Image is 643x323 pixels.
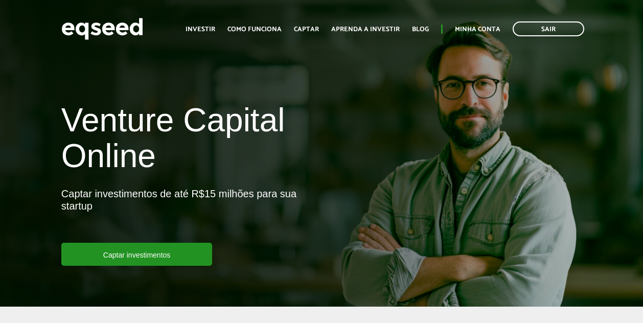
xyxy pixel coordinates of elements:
a: Captar [294,26,319,33]
a: Como funciona [227,26,282,33]
a: Blog [412,26,429,33]
a: Sair [513,21,584,36]
h1: Venture Capital Online [61,102,314,179]
a: Minha conta [455,26,500,33]
img: EqSeed [61,15,143,42]
a: Investir [186,26,215,33]
a: Captar investimentos [61,243,213,266]
a: Aprenda a investir [331,26,400,33]
p: Captar investimentos de até R$15 milhões para sua startup [61,188,314,243]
